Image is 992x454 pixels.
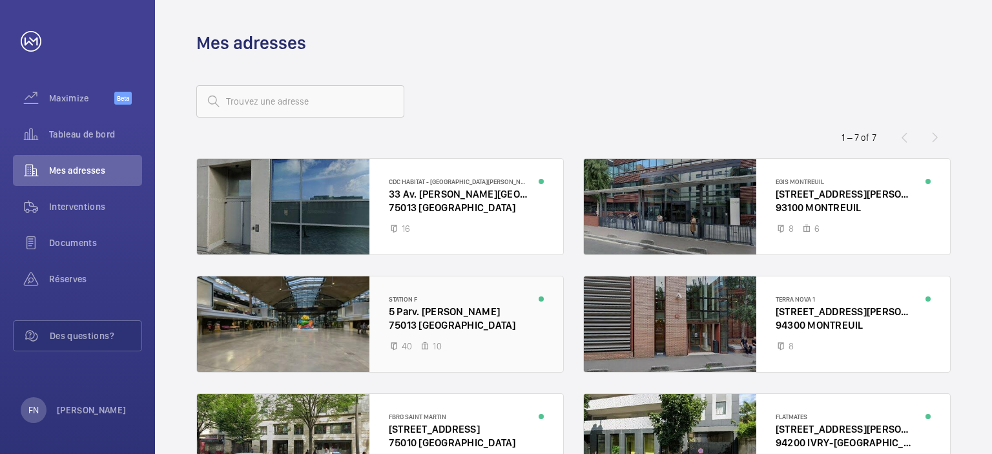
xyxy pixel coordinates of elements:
[49,92,114,105] span: Maximize
[49,128,142,141] span: Tableau de bord
[49,200,142,213] span: Interventions
[842,131,876,144] div: 1 – 7 of 7
[49,273,142,285] span: Réserves
[114,92,132,105] span: Beta
[49,236,142,249] span: Documents
[50,329,141,342] span: Des questions?
[28,404,39,417] p: FN
[196,85,404,118] input: Trouvez une adresse
[49,164,142,177] span: Mes adresses
[57,404,127,417] p: [PERSON_NAME]
[196,31,306,55] h1: Mes adresses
